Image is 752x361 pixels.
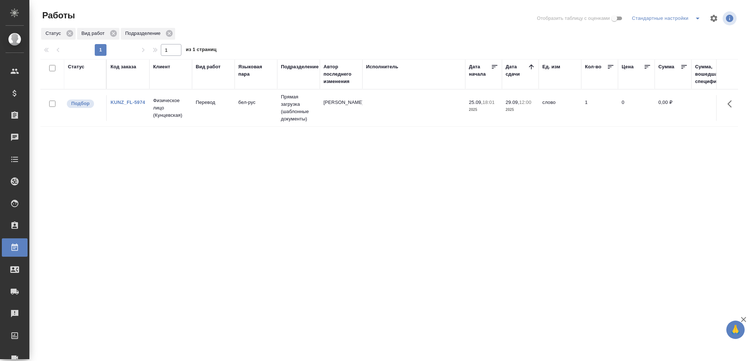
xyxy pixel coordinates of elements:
[111,63,136,71] div: Код заказа
[469,106,498,113] p: 2025
[68,63,84,71] div: Статус
[125,30,163,37] p: Подразделение
[542,63,560,71] div: Ед. изм
[111,100,145,105] a: KUNZ_FL-5974
[82,30,107,37] p: Вид работ
[655,95,691,121] td: 0,00 ₽
[622,63,634,71] div: Цена
[153,97,188,119] p: Физическое лицо (Кунцевская)
[695,63,732,85] div: Сумма, вошедшая в спецификацию
[277,90,320,126] td: Прямая загрузка (шаблонные документы)
[658,63,674,71] div: Сумма
[723,95,741,113] button: Здесь прячутся важные кнопки
[519,100,531,105] p: 12:00
[482,100,495,105] p: 18:01
[77,28,119,40] div: Вид работ
[506,106,535,113] p: 2025
[723,11,738,25] span: Посмотреть информацию
[539,95,581,121] td: слово
[506,63,528,78] div: Дата сдачи
[186,45,217,56] span: из 1 страниц
[726,321,745,339] button: 🙏
[196,63,221,71] div: Вид работ
[537,15,610,22] span: Отобразить таблицу с оценками
[506,100,519,105] p: 29.09,
[469,63,491,78] div: Дата начала
[46,30,64,37] p: Статус
[618,95,655,121] td: 0
[630,12,705,24] div: split button
[323,63,359,85] div: Автор последнего изменения
[41,28,76,40] div: Статус
[585,63,601,71] div: Кол-во
[366,63,398,71] div: Исполнитель
[196,99,231,106] p: Перевод
[66,99,102,109] div: Можно подбирать исполнителей
[238,63,274,78] div: Языковая пара
[40,10,75,21] span: Работы
[235,95,277,121] td: бел-рус
[71,100,90,107] p: Подбор
[153,63,170,71] div: Клиент
[320,95,362,121] td: [PERSON_NAME]
[281,63,319,71] div: Подразделение
[581,95,618,121] td: 1
[469,100,482,105] p: 25.09,
[729,322,742,337] span: 🙏
[705,10,723,27] span: Настроить таблицу
[121,28,175,40] div: Подразделение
